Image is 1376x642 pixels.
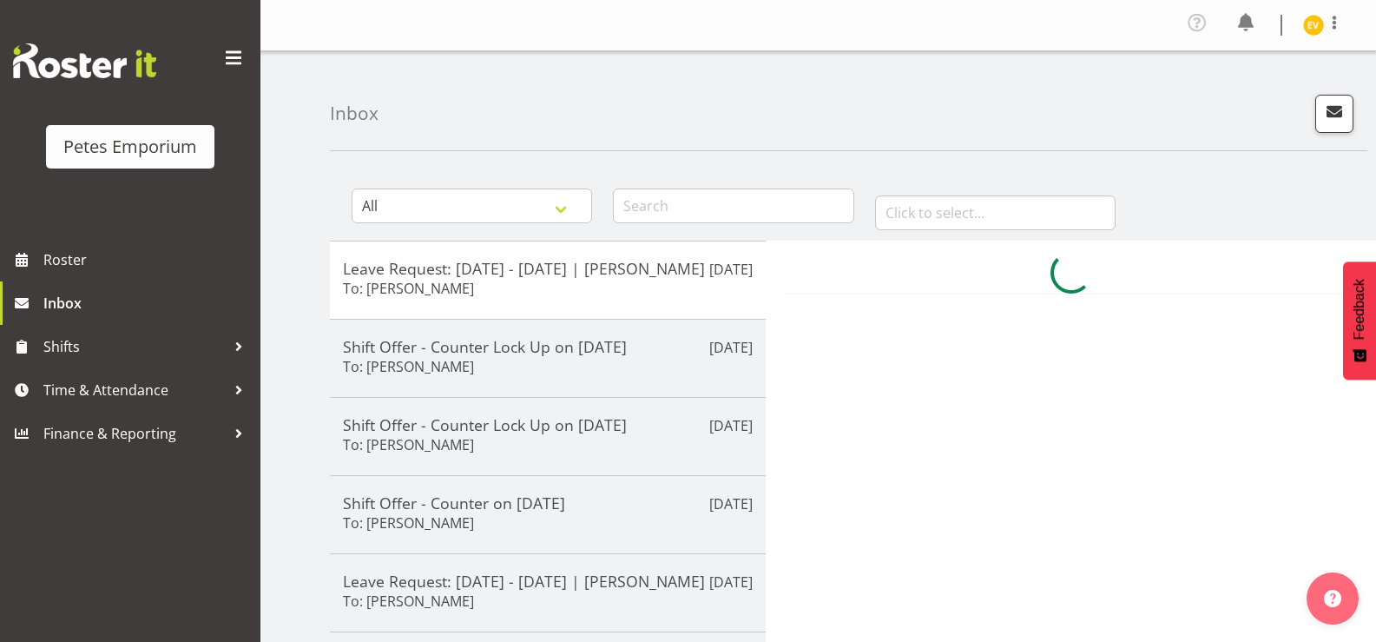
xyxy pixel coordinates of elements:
p: [DATE] [709,572,753,592]
h5: Leave Request: [DATE] - [DATE] | [PERSON_NAME] [343,259,753,278]
p: [DATE] [709,493,753,514]
span: Roster [43,247,252,273]
span: Finance & Reporting [43,420,226,447]
input: Search [613,189,853,223]
h6: To: [PERSON_NAME] [343,280,474,297]
h5: Shift Offer - Counter on [DATE] [343,493,753,513]
img: Rosterit website logo [13,43,156,78]
p: [DATE] [709,415,753,436]
h5: Leave Request: [DATE] - [DATE] | [PERSON_NAME] [343,572,753,591]
div: Petes Emporium [63,134,197,160]
p: [DATE] [709,259,753,280]
p: [DATE] [709,337,753,358]
input: Click to select... [875,195,1116,230]
img: help-xxl-2.png [1324,590,1341,607]
h5: Shift Offer - Counter Lock Up on [DATE] [343,337,753,356]
h6: To: [PERSON_NAME] [343,592,474,610]
h6: To: [PERSON_NAME] [343,436,474,453]
h6: To: [PERSON_NAME] [343,514,474,532]
span: Inbox [43,290,252,316]
span: Time & Attendance [43,377,226,403]
img: eva-vailini10223.jpg [1303,15,1324,36]
h4: Inbox [330,103,379,123]
button: Feedback - Show survey [1343,261,1376,380]
span: Shifts [43,334,226,360]
span: Feedback [1352,279,1367,340]
h6: To: [PERSON_NAME] [343,358,474,375]
h5: Shift Offer - Counter Lock Up on [DATE] [343,415,753,434]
